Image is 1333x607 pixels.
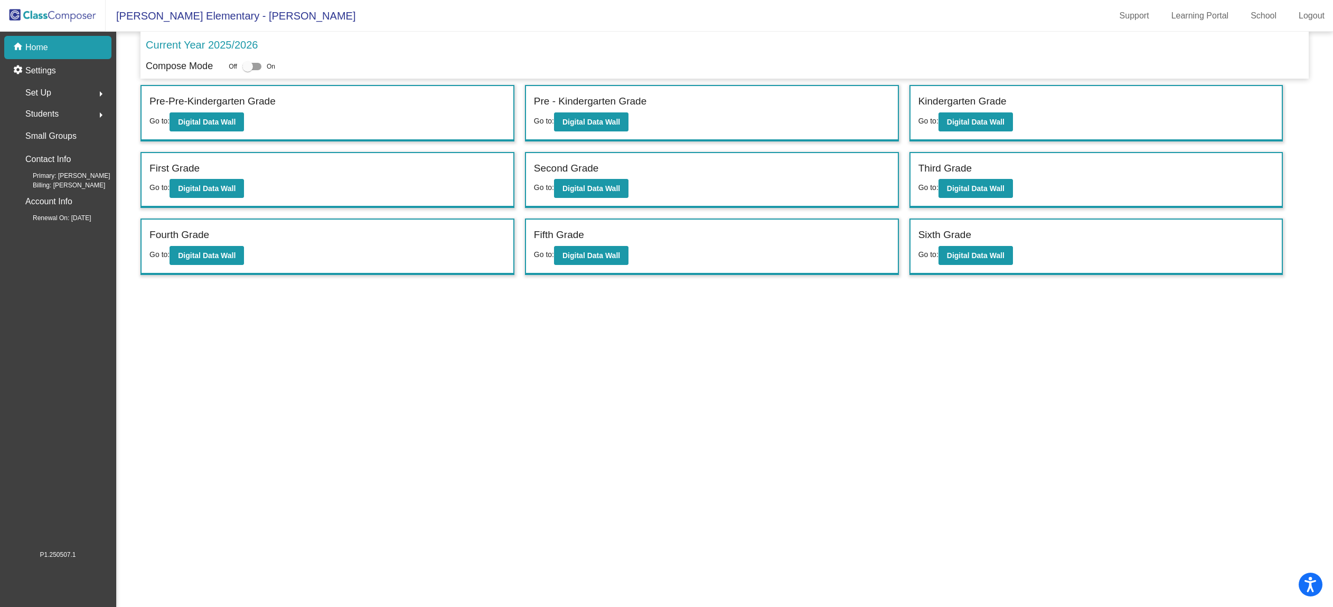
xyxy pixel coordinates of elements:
[170,179,244,198] button: Digital Data Wall
[149,183,170,192] span: Go to:
[13,64,25,77] mat-icon: settings
[947,118,1005,126] b: Digital Data Wall
[170,246,244,265] button: Digital Data Wall
[1290,7,1333,24] a: Logout
[149,161,200,176] label: First Grade
[938,179,1013,198] button: Digital Data Wall
[534,227,584,243] label: Fifth Grade
[918,161,972,176] label: Third Grade
[95,109,107,121] mat-icon: arrow_right
[25,129,77,144] p: Small Groups
[534,183,554,192] span: Go to:
[562,118,620,126] b: Digital Data Wall
[554,246,628,265] button: Digital Data Wall
[25,64,56,77] p: Settings
[918,94,1007,109] label: Kindergarten Grade
[149,94,276,109] label: Pre-Pre-Kindergarten Grade
[16,171,110,181] span: Primary: [PERSON_NAME]
[938,112,1013,131] button: Digital Data Wall
[1242,7,1285,24] a: School
[918,250,938,259] span: Go to:
[562,184,620,193] b: Digital Data Wall
[16,181,105,190] span: Billing: [PERSON_NAME]
[149,117,170,125] span: Go to:
[178,184,236,193] b: Digital Data Wall
[178,251,236,260] b: Digital Data Wall
[534,117,554,125] span: Go to:
[1111,7,1158,24] a: Support
[25,86,51,100] span: Set Up
[25,41,48,54] p: Home
[229,62,237,71] span: Off
[149,250,170,259] span: Go to:
[918,227,971,243] label: Sixth Grade
[146,37,258,53] p: Current Year 2025/2026
[267,62,275,71] span: On
[554,179,628,198] button: Digital Data Wall
[25,152,71,167] p: Contact Info
[918,117,938,125] span: Go to:
[16,213,91,223] span: Renewal On: [DATE]
[149,227,209,243] label: Fourth Grade
[562,251,620,260] b: Digital Data Wall
[938,246,1013,265] button: Digital Data Wall
[106,7,355,24] span: [PERSON_NAME] Elementary - [PERSON_NAME]
[534,250,554,259] span: Go to:
[25,194,72,209] p: Account Info
[1163,7,1237,24] a: Learning Portal
[534,94,646,109] label: Pre - Kindergarten Grade
[534,161,599,176] label: Second Grade
[554,112,628,131] button: Digital Data Wall
[918,183,938,192] span: Go to:
[13,41,25,54] mat-icon: home
[178,118,236,126] b: Digital Data Wall
[95,88,107,100] mat-icon: arrow_right
[146,59,213,73] p: Compose Mode
[947,184,1005,193] b: Digital Data Wall
[947,251,1005,260] b: Digital Data Wall
[25,107,59,121] span: Students
[170,112,244,131] button: Digital Data Wall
